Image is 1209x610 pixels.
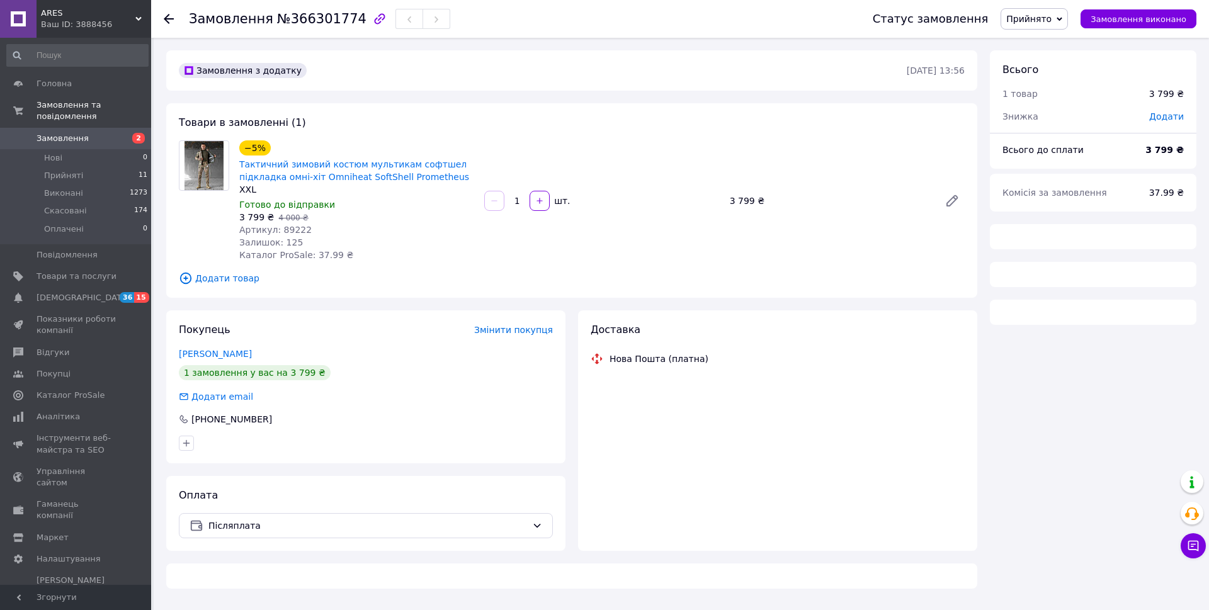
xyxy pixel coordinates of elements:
div: Додати email [190,390,254,403]
span: Комісія за замовлення [1002,188,1107,198]
span: Відгуки [37,347,69,358]
span: Головна [37,78,72,89]
div: Нова Пошта (платна) [606,353,712,365]
span: Виконані [44,188,83,199]
span: Гаманець компанії [37,499,116,521]
span: Замовлення та повідомлення [37,99,151,122]
span: Покупці [37,368,71,380]
span: Нові [44,152,62,164]
span: 4 000 ₴ [278,213,308,222]
span: №366301774 [277,11,366,26]
div: шт. [551,195,571,207]
span: 1273 [130,188,147,199]
span: 37.99 ₴ [1149,188,1184,198]
span: Замовлення [37,133,89,144]
div: Додати email [178,390,254,403]
span: Прийняті [44,170,83,181]
span: Знижка [1002,111,1038,121]
span: Доставка [591,324,640,336]
span: [DEMOGRAPHIC_DATA] [37,292,130,303]
span: Управління сайтом [37,466,116,489]
span: Артикул: 89222 [239,225,312,235]
span: 0 [143,223,147,235]
div: Замовлення з додатку [179,63,307,78]
span: Маркет [37,532,69,543]
span: Покупець [179,324,230,336]
span: Показники роботи компанії [37,313,116,336]
span: Каталог ProSale [37,390,105,401]
input: Пошук [6,44,149,67]
span: ARES [41,8,135,19]
span: Замовлення [189,11,273,26]
div: Статус замовлення [873,13,989,25]
div: [PHONE_NUMBER] [190,413,273,426]
span: 3 799 ₴ [239,212,274,222]
span: 0 [143,152,147,164]
img: Тактичний зимовий костюм мультикам софтшел підкладка омні-хіт Omniheat SoftShell Prometheus [184,141,224,190]
span: Каталог ProSale: 37.99 ₴ [239,250,353,260]
span: Товари та послуги [37,271,116,282]
button: Чат з покупцем [1181,533,1206,558]
time: [DATE] 13:56 [907,65,965,76]
a: [PERSON_NAME] [179,349,252,359]
div: 3 799 ₴ [725,192,934,210]
span: Додати товар [179,271,965,285]
span: Повідомлення [37,249,98,261]
div: 3 799 ₴ [1149,88,1184,100]
span: Готово до відправки [239,200,335,210]
div: Ваш ID: 3888456 [41,19,151,30]
span: 174 [134,205,147,217]
span: Інструменти веб-майстра та SEO [37,432,116,455]
span: 36 [120,292,134,303]
span: Післяплата [208,519,527,533]
b: 3 799 ₴ [1145,145,1184,155]
span: Змінити покупця [474,325,553,335]
div: −5% [239,140,271,155]
span: Додати [1149,111,1184,121]
span: Всього [1002,64,1038,76]
a: Редагувати [939,188,965,213]
div: 1 замовлення у вас на 3 799 ₴ [179,365,331,380]
span: [PERSON_NAME] та рахунки [37,575,116,609]
button: Замовлення виконано [1081,9,1196,28]
span: Аналітика [37,411,80,422]
span: Прийнято [1006,14,1052,24]
span: Замовлення виконано [1091,14,1186,24]
div: Повернутися назад [164,13,174,25]
span: Скасовані [44,205,87,217]
span: 15 [134,292,149,303]
span: Всього до сплати [1002,145,1084,155]
span: Залишок: 125 [239,237,303,247]
span: Оплачені [44,223,84,235]
a: Тактичний зимовий костюм мультикам софтшел підкладка омні-хіт Omniheat SoftShell Prometheus [239,159,469,182]
span: Оплата [179,489,218,501]
span: Товари в замовленні (1) [179,116,306,128]
span: 2 [132,133,145,144]
span: 11 [139,170,147,181]
div: XXL [239,183,474,196]
span: Налаштування [37,553,101,565]
span: 1 товар [1002,89,1038,99]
